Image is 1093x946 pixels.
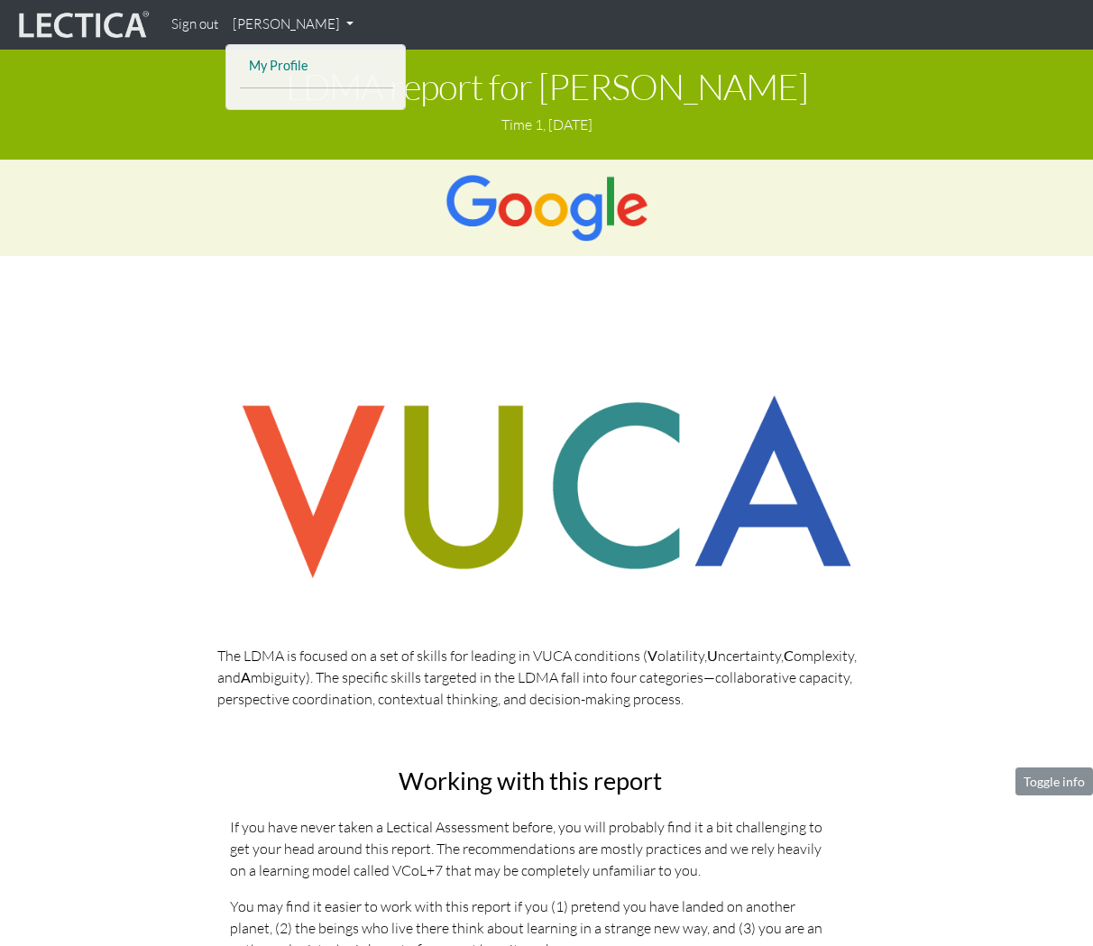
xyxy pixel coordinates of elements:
h2: Working with this report [230,767,831,794]
strong: V [648,647,657,664]
strong: C [784,647,794,664]
strong: A [241,668,251,685]
a: Sign out [164,7,225,42]
button: Toggle info [1015,767,1093,795]
p: Time 1, [DATE] [14,114,1079,135]
p: The LDMA is focused on a set of skills for leading in VUCA conditions ( olatility, ncertainty, om... [217,645,876,710]
p: If you have never taken a Lectical Assessment before, you will probably find it a bit challenging... [230,816,831,881]
strong: U [707,647,718,664]
a: [PERSON_NAME] [225,7,361,42]
img: lecticalive [14,8,150,42]
img: Google Logo [445,174,648,242]
h1: LDMA report for [PERSON_NAME] [14,67,1079,106]
img: vuca skills [217,372,876,602]
a: My Profile [244,55,389,78]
